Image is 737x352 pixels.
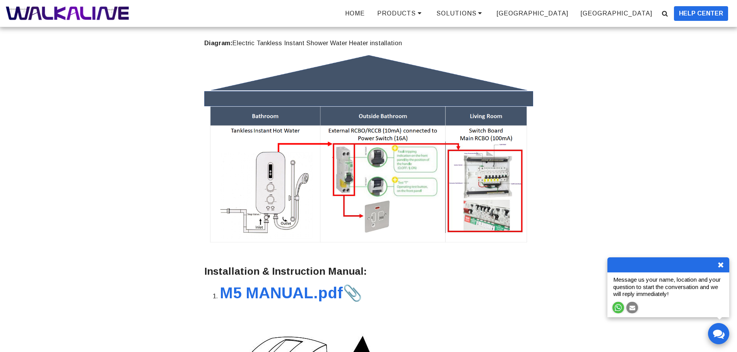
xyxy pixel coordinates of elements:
span: [GEOGRAPHIC_DATA] [581,10,652,17]
a: M5 MANUAL.pdf [220,284,362,302]
p: Message us your name, location and your question to start the conversation and we will reply imme... [611,276,725,298]
a: [GEOGRAPHIC_DATA] [491,7,574,20]
strong: Diagram: [204,39,233,46]
a: SOLUTIONS [431,7,491,20]
p: Electric Tankless Instant Shower Water Heater installation [204,39,533,47]
span: PRODUCTS [377,10,416,17]
span: HELP CENTER [679,9,723,18]
strong: M5 MANUAL.pdf [220,284,343,302]
span: SOLUTIONS [436,10,477,17]
img: WALKALINE [6,7,129,20]
span: [GEOGRAPHIC_DATA] [497,10,568,17]
img: 2000_5b4f4689db49c.jpg [204,55,533,243]
span: HOME [345,10,365,17]
a: HELP CENTER [671,6,731,21]
img: whatsApp-icon.png [615,304,622,311]
strong: Installation & Instruction Manual: [204,266,367,277]
a: HOME [339,7,371,20]
button: HELP CENTER [674,6,728,21]
a: [GEOGRAPHIC_DATA] [575,7,658,20]
a: PRODUCTS [371,7,430,20]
